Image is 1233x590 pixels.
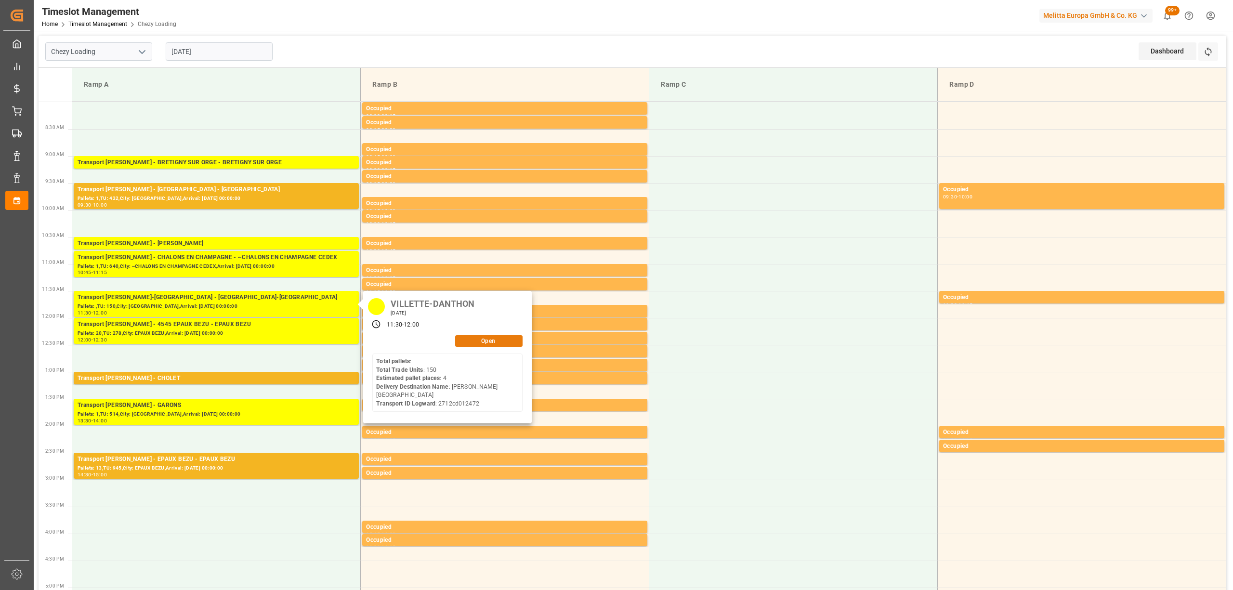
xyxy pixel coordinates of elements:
div: 14:45 [381,464,395,469]
div: 08:15 [366,128,380,132]
div: Pallets: 1,TU: 640,City: ~CHALONS EN CHAMPAGNE CEDEX,Arrival: [DATE] 00:00:00 [78,262,355,271]
div: 15:45 [366,532,380,537]
div: 10:00 [93,203,107,207]
span: 1:30 PM [45,394,64,400]
div: 09:15 [366,182,380,186]
span: 8:30 AM [45,125,64,130]
div: - [92,419,93,423]
div: Melitta Europa GmbH & Co. KG [1039,9,1153,23]
div: Transport [PERSON_NAME] - BRETIGNY SUR ORGE - BRETIGNY SUR ORGE [78,158,355,168]
span: 9:00 AM [45,152,64,157]
div: Pallets: ,TU: 64,City: [GEOGRAPHIC_DATA],Arrival: [DATE] 00:00:00 [78,383,355,392]
div: 10:00 [381,209,395,213]
div: Occupied [366,172,643,182]
div: 11:30 [387,321,402,329]
div: - [92,311,93,315]
div: - [380,289,381,294]
div: 08:15 [381,114,395,118]
div: 09:00 [381,155,395,159]
div: Occupied [366,145,643,155]
div: 16:00 [381,532,395,537]
div: 14:30 [958,451,972,456]
div: 09:30 [943,195,957,199]
div: Transport [PERSON_NAME] - 4545 EPAUX BEZU - EPAUX BEZU [78,320,355,329]
div: 08:30 [381,128,395,132]
div: 14:00 [93,419,107,423]
div: - [92,472,93,477]
button: Melitta Europa GmbH & Co. KG [1039,6,1156,25]
b: Total pallets [376,358,410,365]
b: Transport ID Logward [376,400,435,407]
div: Occupied [366,428,643,437]
a: Timeslot Management [68,21,127,27]
div: 09:45 [366,209,380,213]
div: 10:30 [366,249,380,253]
div: Ramp A [80,76,353,93]
div: 11:00 [366,275,380,280]
div: 11:15 [366,289,380,294]
div: Occupied [366,199,643,209]
div: Pallets: ,TU: 100,City: RECY,Arrival: [DATE] 00:00:00 [78,249,355,257]
div: Pallets: ,TU: 48,City: [GEOGRAPHIC_DATA],Arrival: [DATE] 00:00:00 [78,168,355,176]
div: Occupied [366,104,643,114]
div: Occupied [366,239,643,249]
div: 10:15 [381,222,395,226]
div: Transport [PERSON_NAME] - GARONS [78,401,355,410]
div: 13:30 [78,419,92,423]
div: Occupied [943,293,1220,302]
div: Transport [PERSON_NAME]-[GEOGRAPHIC_DATA] - [GEOGRAPHIC_DATA]-[GEOGRAPHIC_DATA] [78,293,355,302]
div: - [380,209,381,213]
span: 9:30 AM [45,179,64,184]
div: 09:00 [366,168,380,172]
div: 11:30 [943,302,957,307]
div: 16:15 [381,545,395,550]
div: Occupied [366,158,643,168]
div: 14:15 [943,451,957,456]
div: - [380,155,381,159]
div: - [92,203,93,207]
div: [DATE] [387,310,478,316]
span: 12:30 PM [42,341,64,346]
div: 11:15 [381,275,395,280]
div: Pallets: 13,TU: 945,City: EPAUX BEZU,Arrival: [DATE] 00:00:00 [78,464,355,472]
button: show 100 new notifications [1156,5,1178,26]
div: - [380,545,381,550]
div: Pallets: ,TU: 150,City: [GEOGRAPHIC_DATA],Arrival: [DATE] 00:00:00 [78,302,355,311]
div: - [380,478,381,483]
button: Help Center [1178,5,1200,26]
div: Transport [PERSON_NAME] - [PERSON_NAME] [78,239,355,249]
div: Pallets: 1,TU: 514,City: [GEOGRAPHIC_DATA],Arrival: [DATE] 00:00:00 [78,410,355,419]
div: 10:45 [381,249,395,253]
div: - [380,222,381,226]
div: 09:30 [78,203,92,207]
span: 11:30 AM [42,287,64,292]
div: Dashboard [1139,42,1196,60]
span: 2:00 PM [45,421,64,427]
div: Occupied [366,469,643,478]
span: 4:00 PM [45,529,64,535]
div: Transport [PERSON_NAME] - [GEOGRAPHIC_DATA] - [GEOGRAPHIC_DATA] [78,185,355,195]
div: Pallets: 20,TU: 278,City: EPAUX BEZU,Arrival: [DATE] 00:00:00 [78,329,355,338]
div: 11:45 [958,302,972,307]
div: - [380,168,381,172]
div: 14:00 [943,437,957,442]
div: VILLETTE-DANTHON [387,296,478,310]
div: Transport [PERSON_NAME] - CHALONS EN CHAMPAGNE - ~CHALONS EN CHAMPAGNE CEDEX [78,253,355,262]
div: Occupied [366,212,643,222]
div: - [957,451,958,456]
span: 3:00 PM [45,475,64,481]
div: - [402,321,404,329]
div: Occupied [366,536,643,545]
div: - [957,195,958,199]
div: - [957,302,958,307]
span: 12:00 PM [42,314,64,319]
div: Occupied [366,280,643,289]
div: 11:30 [381,289,395,294]
span: 11:00 AM [42,260,64,265]
b: Delivery Destination Name [376,383,448,390]
div: 14:30 [78,472,92,477]
span: 1:00 PM [45,367,64,373]
div: Transport [PERSON_NAME] - EPAUX BEZU - EPAUX BEZU [78,455,355,464]
div: - [380,128,381,132]
div: 15:00 [381,478,395,483]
